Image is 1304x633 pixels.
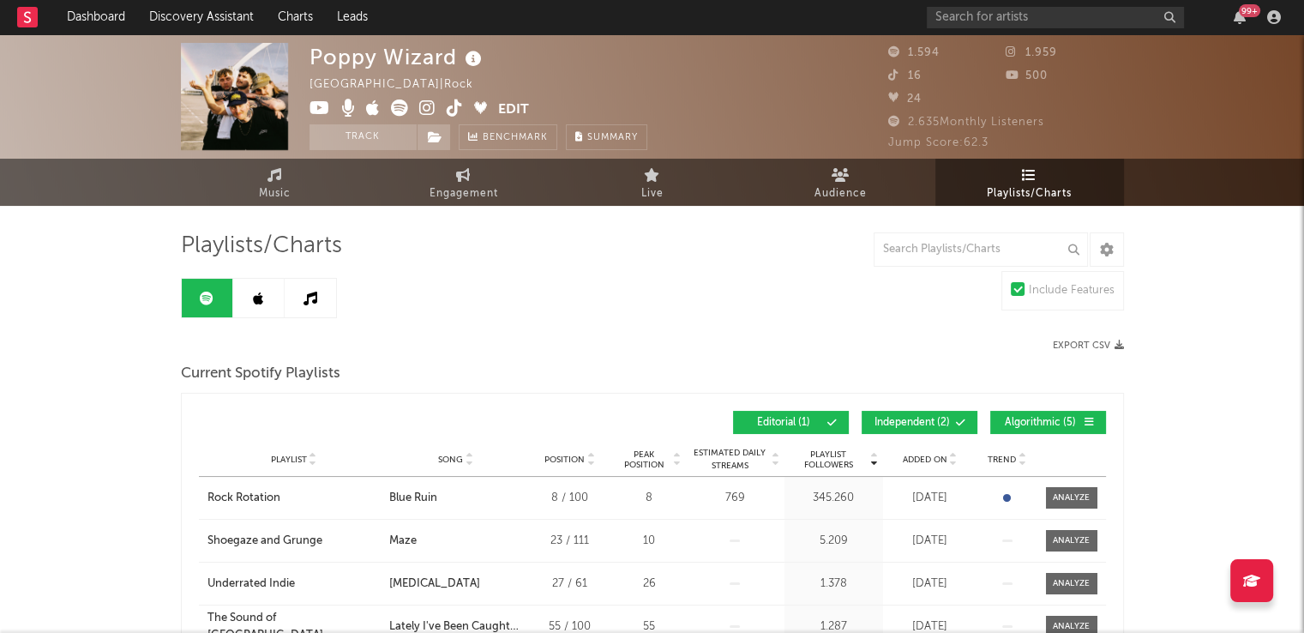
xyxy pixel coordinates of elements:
[988,455,1016,465] span: Trend
[789,533,879,550] div: 5.209
[789,490,879,507] div: 345.260
[1006,47,1057,58] span: 1.959
[903,455,947,465] span: Added On
[389,576,480,593] div: [MEDICAL_DATA]
[987,184,1072,204] span: Playlists/Charts
[1053,341,1124,351] button: Export CSV
[207,533,381,550] a: Shoegaze and Grunge
[207,533,322,550] div: Shoegaze and Grunge
[207,490,381,507] a: Rock Rotation
[887,576,973,593] div: [DATE]
[814,184,867,204] span: Audience
[927,7,1184,28] input: Search for artists
[370,159,558,206] a: Engagement
[1001,418,1080,428] span: Algorithmic ( 5 )
[888,137,989,148] span: Jump Score: 62.3
[935,159,1124,206] a: Playlists/Charts
[389,490,437,507] div: Blue Ruin
[733,411,849,434] button: Editorial(1)
[544,455,585,465] span: Position
[271,455,307,465] span: Playlist
[789,449,868,470] span: Playlist Followers
[389,533,417,550] div: Maze
[888,47,940,58] span: 1.594
[1234,10,1246,24] button: 99+
[862,411,977,434] button: Independent(2)
[207,576,295,593] div: Underrated Indie
[1239,4,1260,17] div: 99 +
[566,124,647,150] button: Summary
[430,184,498,204] span: Engagement
[532,490,609,507] div: 8 / 100
[207,576,381,593] a: Underrated Indie
[587,133,638,142] span: Summary
[888,70,922,81] span: 16
[617,490,682,507] div: 8
[747,159,935,206] a: Audience
[888,117,1044,128] span: 2.635 Monthly Listeners
[690,447,770,473] span: Estimated Daily Streams
[888,93,922,105] span: 24
[887,490,973,507] div: [DATE]
[181,364,340,384] span: Current Spotify Playlists
[309,124,417,150] button: Track
[438,455,463,465] span: Song
[181,236,342,256] span: Playlists/Charts
[181,159,370,206] a: Music
[259,184,291,204] span: Music
[532,533,609,550] div: 23 / 111
[1006,70,1048,81] span: 500
[1029,280,1115,301] div: Include Features
[207,490,280,507] div: Rock Rotation
[617,576,682,593] div: 26
[309,75,493,95] div: [GEOGRAPHIC_DATA] | Rock
[690,490,780,507] div: 769
[617,533,682,550] div: 10
[617,449,671,470] span: Peak Position
[873,418,952,428] span: Independent ( 2 )
[483,128,548,148] span: Benchmark
[498,99,529,121] button: Edit
[459,124,557,150] a: Benchmark
[874,232,1088,267] input: Search Playlists/Charts
[744,418,823,428] span: Editorial ( 1 )
[532,576,609,593] div: 27 / 61
[558,159,747,206] a: Live
[309,43,486,71] div: Poppy Wizard
[641,184,664,204] span: Live
[887,533,973,550] div: [DATE]
[789,576,879,593] div: 1.378
[990,411,1106,434] button: Algorithmic(5)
